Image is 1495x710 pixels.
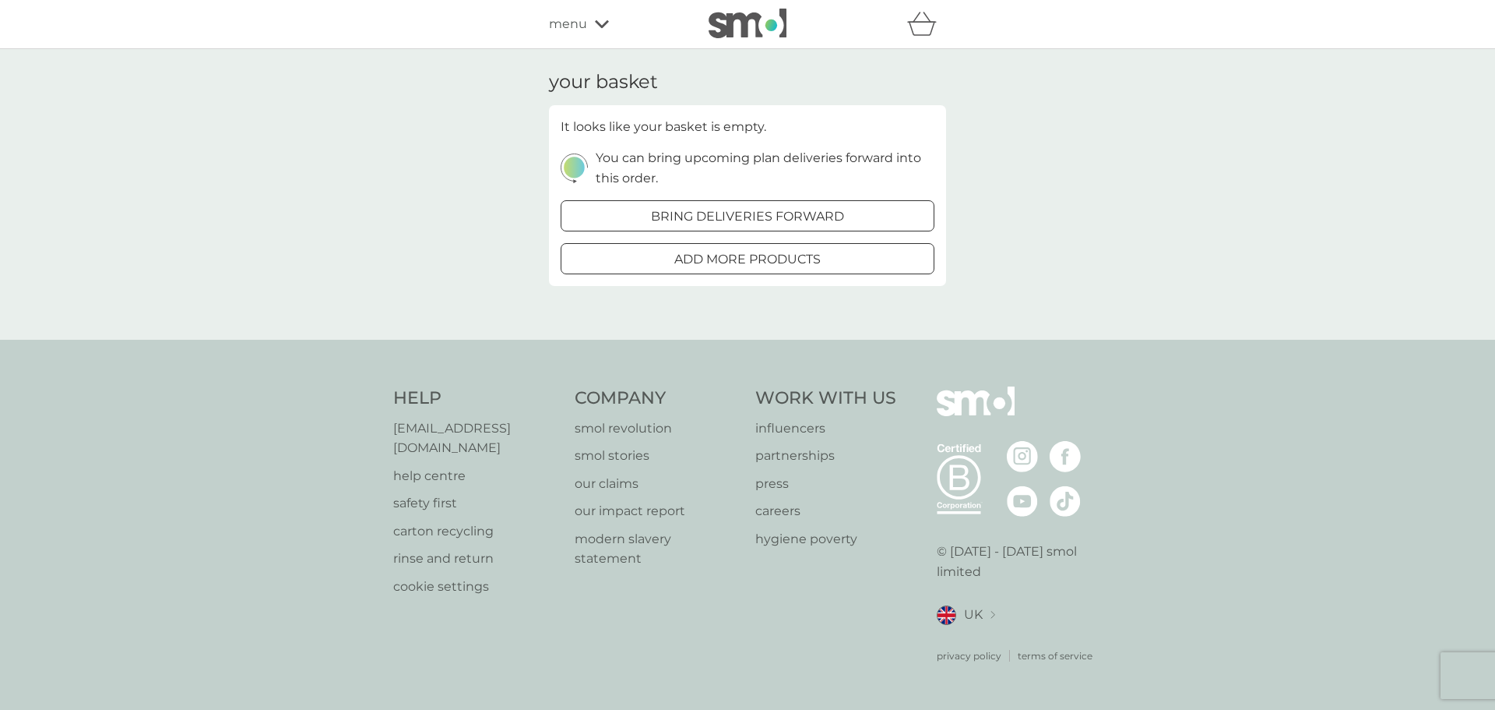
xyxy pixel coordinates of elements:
[575,501,740,521] a: our impact report
[937,542,1103,581] p: © [DATE] - [DATE] smol limited
[755,419,896,439] a: influencers
[1007,486,1038,517] img: visit the smol Youtube page
[561,200,934,231] button: bring deliveries forward
[937,648,1001,663] a: privacy policy
[549,71,658,94] h3: your basket
[755,474,896,494] a: press
[561,154,588,182] img: delivery-schedule.svg
[755,387,896,411] h4: Work With Us
[575,474,740,494] a: our claims
[393,577,559,597] a: cookie settings
[937,387,1015,440] img: smol
[393,419,559,458] a: [EMAIL_ADDRESS][DOMAIN_NAME]
[393,549,559,569] a: rinse and return
[575,446,740,466] a: smol stories
[596,148,934,188] p: You can bring upcoming plan deliveries forward into this order.
[907,9,946,40] div: basket
[755,501,896,521] a: careers
[1018,648,1092,663] a: terms of service
[709,9,786,38] img: smol
[561,117,766,137] p: It looks like your basket is empty.
[575,387,740,411] h4: Company
[393,521,559,542] a: carton recycling
[964,605,983,625] span: UK
[755,529,896,549] a: hygiene poverty
[549,14,587,34] span: menu
[674,249,821,270] p: add more products
[393,387,559,411] h4: Help
[990,611,995,620] img: select a new location
[575,529,740,569] a: modern slavery statement
[1050,486,1081,517] img: visit the smol Tiktok page
[575,419,740,439] a: smol revolution
[393,466,559,486] a: help centre
[937,606,956,625] img: UK flag
[561,243,934,274] button: add more products
[393,493,559,514] a: safety first
[651,207,844,227] p: bring deliveries forward
[1050,441,1081,472] img: visit the smol Facebook page
[1007,441,1038,472] img: visit the smol Instagram page
[755,446,896,466] a: partnerships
